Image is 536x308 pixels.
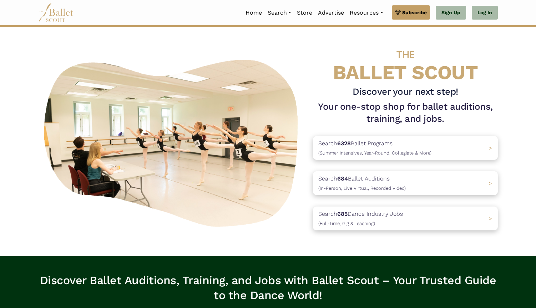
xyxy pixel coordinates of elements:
[318,221,375,226] span: (Full-Time, Gig & Teaching)
[318,139,431,157] p: Search Ballet Programs
[489,145,492,151] span: >
[318,186,406,191] span: (In-Person, Live Virtual, Recorded Video)
[337,175,348,182] b: 684
[402,9,427,16] span: Subscribe
[313,136,498,160] a: Search6328Ballet Programs(Summer Intensives, Year-Round, Collegiate & More)>
[472,6,498,20] a: Log In
[313,86,498,98] h3: Discover your next step!
[436,6,466,20] a: Sign Up
[318,174,406,192] p: Search Ballet Auditions
[337,140,351,147] b: 6328
[489,215,492,222] span: >
[337,210,348,217] b: 685
[313,101,498,125] h1: Your one-stop shop for ballet auditions, training, and jobs.
[315,5,347,20] a: Advertise
[243,5,265,20] a: Home
[489,180,492,187] span: >
[347,5,386,20] a: Resources
[265,5,294,20] a: Search
[396,49,414,61] span: THE
[313,171,498,195] a: Search684Ballet Auditions(In-Person, Live Virtual, Recorded Video) >
[313,41,498,83] h4: BALLET SCOUT
[313,207,498,230] a: Search685Dance Industry Jobs(Full-Time, Gig & Teaching) >
[294,5,315,20] a: Store
[318,209,403,228] p: Search Dance Industry Jobs
[392,5,430,20] a: Subscribe
[318,150,431,156] span: (Summer Intensives, Year-Round, Collegiate & More)
[38,273,498,303] h3: Discover Ballet Auditions, Training, and Jobs with Ballet Scout – Your Trusted Guide to the Dance...
[395,9,401,16] img: gem.svg
[38,52,307,231] img: A group of ballerinas talking to each other in a ballet studio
